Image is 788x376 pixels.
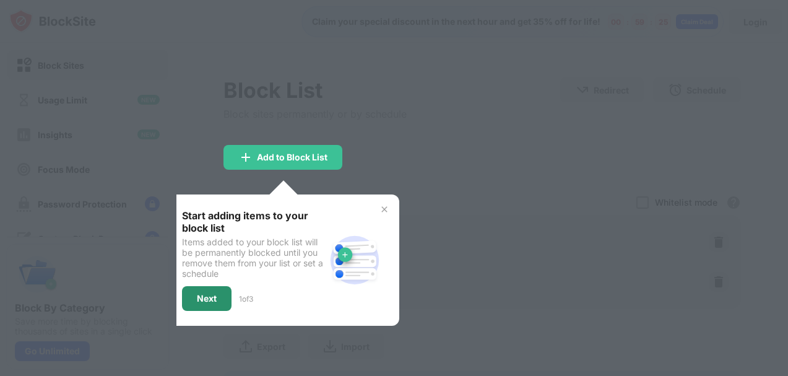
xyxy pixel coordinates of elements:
[197,294,217,304] div: Next
[182,237,325,279] div: Items added to your block list will be permanently blocked until you remove them from your list o...
[379,204,389,214] img: x-button.svg
[239,294,253,304] div: 1 of 3
[257,152,327,162] div: Add to Block List
[182,209,325,234] div: Start adding items to your block list
[325,230,384,290] img: block-site.svg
